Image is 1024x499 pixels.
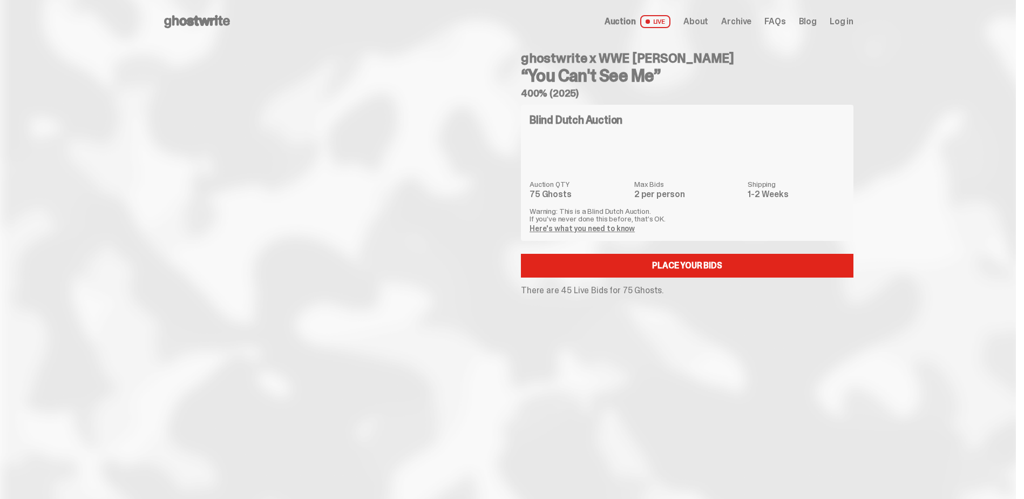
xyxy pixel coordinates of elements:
[764,17,785,26] a: FAQs
[521,89,853,98] h5: 400% (2025)
[521,67,853,84] h3: “You Can't See Me”
[530,224,635,233] a: Here's what you need to know
[530,114,622,125] h4: Blind Dutch Auction
[640,15,671,28] span: LIVE
[830,17,853,26] a: Log in
[530,190,628,199] dd: 75 Ghosts
[634,180,741,188] dt: Max Bids
[748,180,845,188] dt: Shipping
[683,17,708,26] a: About
[521,286,853,295] p: There are 45 Live Bids for 75 Ghosts.
[605,15,670,28] a: Auction LIVE
[799,17,817,26] a: Blog
[521,254,853,278] a: Place your Bids
[605,17,636,26] span: Auction
[721,17,751,26] a: Archive
[530,180,628,188] dt: Auction QTY
[634,190,741,199] dd: 2 per person
[530,207,845,222] p: Warning: This is a Blind Dutch Auction. If you’ve never done this before, that’s OK.
[748,190,845,199] dd: 1-2 Weeks
[521,52,853,65] h4: ghostwrite x WWE [PERSON_NAME]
